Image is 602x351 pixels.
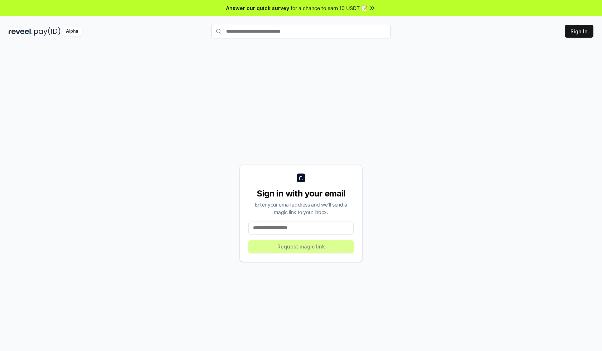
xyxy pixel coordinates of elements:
[9,27,33,36] img: reveel_dark
[291,4,367,12] span: for a chance to earn 10 USDT 📝
[62,27,82,36] div: Alpha
[34,27,61,36] img: pay_id
[297,174,305,182] img: logo_small
[565,25,593,38] button: Sign In
[248,188,354,199] div: Sign in with your email
[248,201,354,216] div: Enter your email address and we’ll send a magic link to your inbox.
[226,4,289,12] span: Answer our quick survey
